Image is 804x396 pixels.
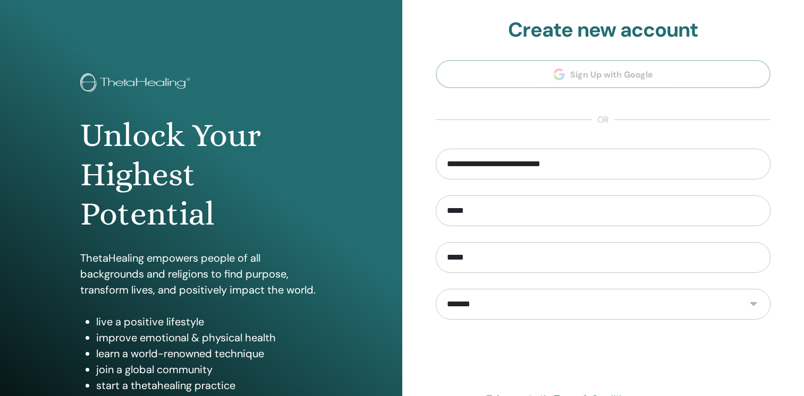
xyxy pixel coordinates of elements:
[96,377,321,393] li: start a thetahealing practice
[96,346,321,361] li: learn a world-renowned technique
[522,335,684,377] iframe: reCAPTCHA
[96,361,321,377] li: join a global community
[436,18,771,42] h2: Create new account
[80,250,321,298] p: ThetaHealing empowers people of all backgrounds and religions to find purpose, transform lives, a...
[96,314,321,330] li: live a positive lifestyle
[96,330,321,346] li: improve emotional & physical health
[592,114,614,126] span: or
[80,116,321,234] h1: Unlock Your Highest Potential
